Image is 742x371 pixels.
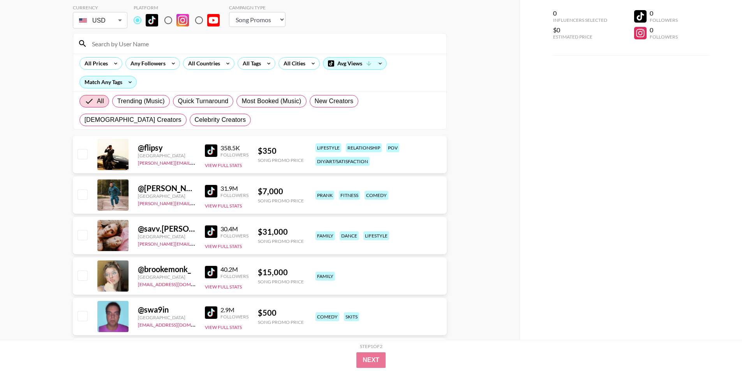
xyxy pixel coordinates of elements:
span: All [97,97,104,106]
div: comedy [365,191,388,200]
button: View Full Stats [205,203,242,209]
div: Influencers Selected [553,17,607,23]
div: @ brookemonk_ [138,264,196,274]
a: [PERSON_NAME][EMAIL_ADDRESS][DOMAIN_NAME] [138,158,253,166]
span: Most Booked (Music) [241,97,301,106]
div: [GEOGRAPHIC_DATA] [138,274,196,280]
span: Trending (Music) [117,97,165,106]
div: Song Promo Price [258,198,304,204]
span: New Creators [315,97,354,106]
div: Song Promo Price [258,157,304,163]
div: Avg Views [323,58,386,69]
div: prank [315,191,334,200]
div: Song Promo Price [258,279,304,285]
div: @ swa9in [138,305,196,315]
img: TikTok [205,225,217,238]
div: @ savv.[PERSON_NAME] [138,224,196,234]
div: skits [344,312,359,321]
div: 0 [553,9,607,17]
button: View Full Stats [205,162,242,168]
span: Celebrity Creators [195,115,246,125]
div: diy/art/satisfaction [315,157,370,166]
div: family [315,272,335,281]
div: $ 31,000 [258,227,304,237]
div: @ [PERSON_NAME].[PERSON_NAME] [138,183,196,193]
a: [PERSON_NAME][EMAIL_ADDRESS][DOMAIN_NAME] [138,239,253,247]
div: fitness [339,191,360,200]
div: All Prices [80,58,109,69]
input: Search by User Name [87,37,442,50]
div: USD [74,14,126,27]
div: Song Promo Price [258,238,304,244]
div: [GEOGRAPHIC_DATA] [138,315,196,320]
div: family [315,231,335,240]
img: YouTube [207,14,220,26]
div: $0 [553,26,607,34]
div: @ flipsy [138,143,196,153]
div: lifestyle [363,231,389,240]
div: All Countries [183,58,222,69]
div: pov [386,143,399,152]
div: 2.9M [220,306,249,314]
div: Platform [134,5,226,11]
img: TikTok [146,14,158,26]
div: dance [340,231,359,240]
div: 31.9M [220,185,249,192]
div: Followers [220,233,249,239]
div: Followers [650,34,678,40]
div: 358.5K [220,144,249,152]
div: $ 7,000 [258,186,304,196]
button: View Full Stats [205,243,242,249]
button: View Full Stats [205,324,242,330]
div: 30.4M [220,225,249,233]
img: TikTok [205,306,217,319]
div: Followers [220,192,249,198]
div: Any Followers [126,58,167,69]
img: Instagram [176,14,189,26]
div: All Tags [238,58,263,69]
div: Match Any Tags [80,76,136,88]
a: [EMAIL_ADDRESS][DOMAIN_NAME] [138,280,216,287]
div: [GEOGRAPHIC_DATA] [138,193,196,199]
div: $ 350 [258,146,304,156]
div: 0 [650,26,678,34]
img: TikTok [205,266,217,278]
a: [PERSON_NAME][EMAIL_ADDRESS][DOMAIN_NAME] [138,199,253,206]
div: 40.2M [220,266,249,273]
div: $ 15,000 [258,267,304,277]
a: [EMAIL_ADDRESS][DOMAIN_NAME] [138,320,216,328]
div: [GEOGRAPHIC_DATA] [138,234,196,239]
div: Followers [220,314,249,320]
div: Estimated Price [553,34,607,40]
img: TikTok [205,185,217,197]
span: Quick Turnaround [178,97,229,106]
div: Step 1 of 2 [360,343,382,349]
iframe: Drift Widget Chat Controller [703,332,733,362]
div: $ 500 [258,308,304,318]
div: lifestyle [315,143,341,152]
span: [DEMOGRAPHIC_DATA] Creators [85,115,182,125]
div: comedy [315,312,339,321]
div: Followers [220,273,249,279]
div: 0 [650,9,678,17]
div: [GEOGRAPHIC_DATA] [138,153,196,158]
div: Campaign Type [229,5,286,11]
div: Song Promo Price [258,319,304,325]
div: Currency [73,5,127,11]
div: All Cities [279,58,307,69]
div: Followers [220,152,249,158]
div: relationship [346,143,382,152]
button: Next [356,352,386,368]
img: TikTok [205,144,217,157]
button: View Full Stats [205,284,242,290]
div: Followers [650,17,678,23]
